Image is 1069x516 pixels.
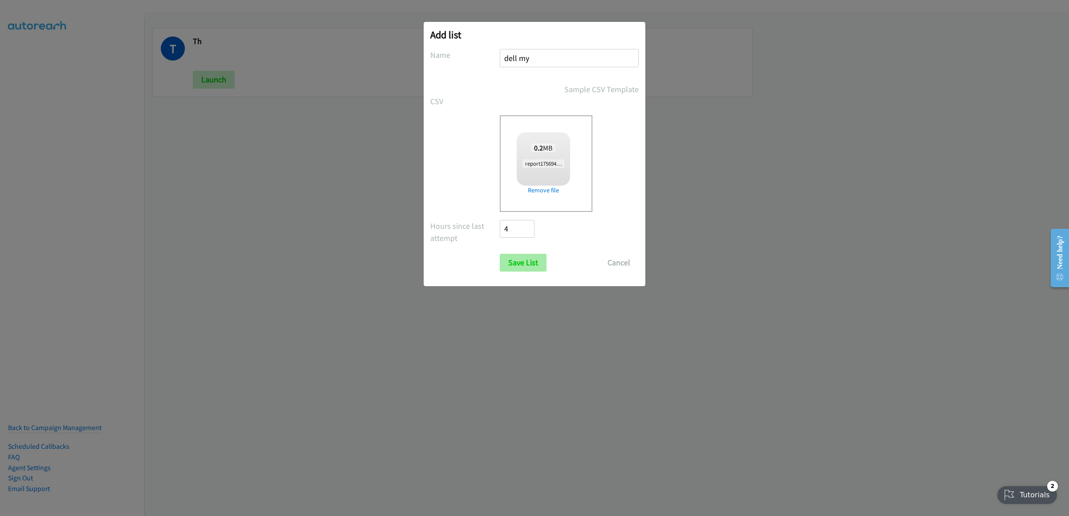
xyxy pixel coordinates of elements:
label: CSV [430,95,500,107]
h2: Add list [430,28,639,41]
input: Save List [500,254,547,272]
label: Hours since last attempt [430,220,500,244]
span: report1756947678406.csv [522,159,587,168]
strong: 0.2 [534,143,543,152]
a: Remove file [517,186,570,195]
iframe: Resource Center [1044,222,1069,294]
span: MB [531,143,555,152]
a: Sample CSV Template [564,83,639,95]
iframe: Checklist [992,477,1062,509]
label: Name [430,49,500,61]
button: Cancel [599,254,639,272]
